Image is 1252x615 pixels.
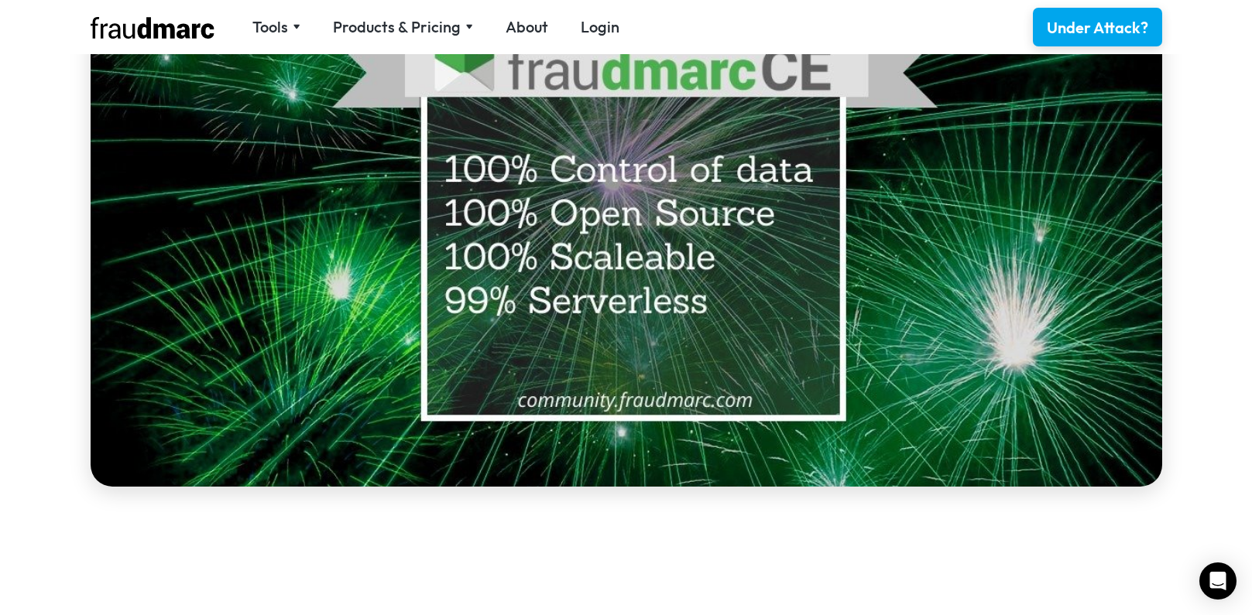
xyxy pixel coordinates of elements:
[581,16,619,38] a: Login
[1033,8,1162,46] a: Under Attack?
[1199,562,1237,600] div: Open Intercom Messenger
[1047,17,1148,39] div: Under Attack?
[506,16,548,38] a: About
[333,16,461,38] div: Products & Pricing
[252,16,288,38] div: Tools
[252,16,300,38] div: Tools
[333,16,473,38] div: Products & Pricing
